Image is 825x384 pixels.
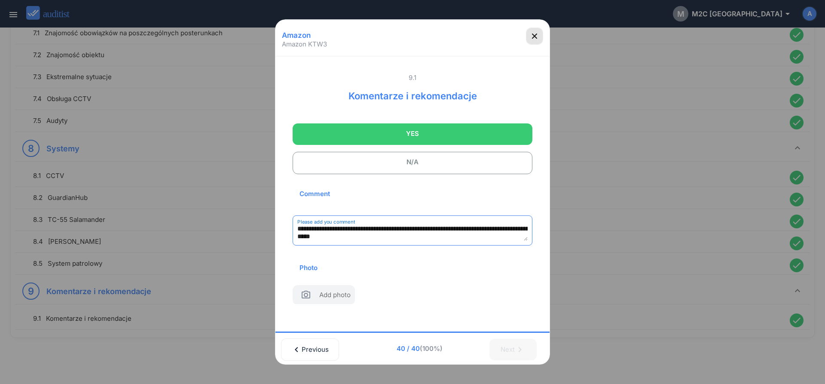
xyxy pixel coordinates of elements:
button: Previous [281,338,339,361]
h2: Comment [293,180,337,208]
span: N/A [303,154,522,171]
span: Add photo [319,290,351,303]
span: (100%) [420,344,443,353]
textarea: Please add you comment [297,227,528,241]
span: 9.1 [293,74,532,82]
i: chevron_left [291,344,302,355]
h1: Amazon [279,28,314,43]
div: Previous [292,340,328,359]
span: YES [303,125,522,142]
h2: Photo [293,254,324,282]
span: 40 / 40 [351,344,487,353]
div: Komentarze i rekomendacje [342,82,484,103]
span: Amazon KTW3 [282,40,327,49]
